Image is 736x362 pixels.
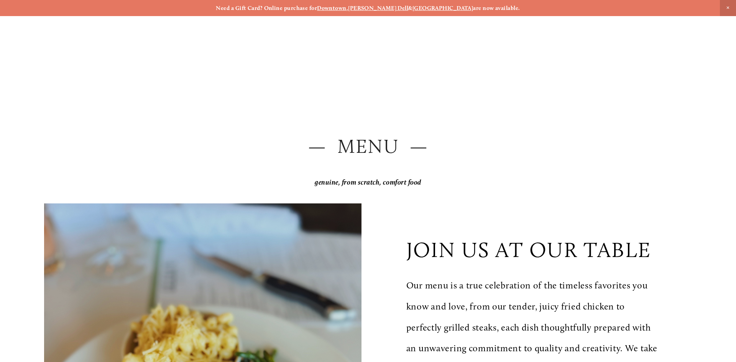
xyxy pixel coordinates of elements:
a: [PERSON_NAME] Dell [348,5,408,11]
p: join us at our table [406,237,651,262]
em: genuine, from scratch, comfort food [315,178,421,187]
strong: Need a Gift Card? Online purchase for [216,5,317,11]
strong: , [347,5,348,11]
strong: & [408,5,412,11]
h2: — Menu — [44,133,692,160]
a: Downtown [317,5,347,11]
a: [GEOGRAPHIC_DATA] [412,5,473,11]
strong: are now available. [473,5,520,11]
